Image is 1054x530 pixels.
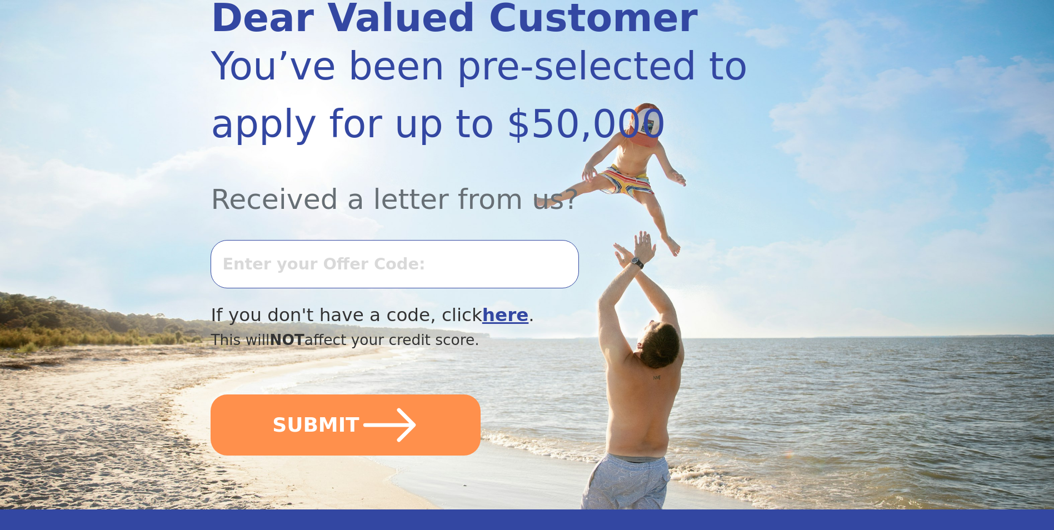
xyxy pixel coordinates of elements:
input: Enter your Offer Code: [211,240,578,288]
div: You’ve been pre-selected to apply for up to $50,000 [211,37,748,153]
div: Received a letter from us? [211,153,748,220]
div: This will affect your credit score. [211,329,748,351]
div: If you don't have a code, click . [211,302,748,329]
span: NOT [269,331,304,348]
button: SUBMIT [211,394,481,456]
a: here [482,304,529,326]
